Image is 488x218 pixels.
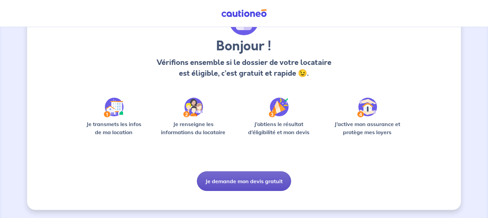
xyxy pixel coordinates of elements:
p: Je renseigne les informations du locataire [157,120,230,136]
img: /static/90a569abe86eec82015bcaae536bd8e6/Step-1.svg [104,98,124,117]
p: Vérifions ensemble si le dossier de votre locataire est éligible, c’est gratuit et rapide 😉. [155,57,333,79]
p: J’obtiens le résultat d’éligibilité et mon devis [241,120,317,136]
img: /static/bfff1cf634d835d9112899e6a3df1a5d/Step-4.svg [357,98,377,117]
button: Je demande mon devis gratuit [197,171,291,191]
img: /static/c0a346edaed446bb123850d2d04ad552/Step-2.svg [183,98,203,117]
p: Je transmets les infos de ma location [81,120,146,136]
img: Cautioneo [219,9,269,18]
h3: Bonjour ! [155,38,333,54]
p: J’active mon assurance et protège mes loyers [328,120,407,136]
img: /static/f3e743aab9439237c3e2196e4328bba9/Step-3.svg [269,98,289,117]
